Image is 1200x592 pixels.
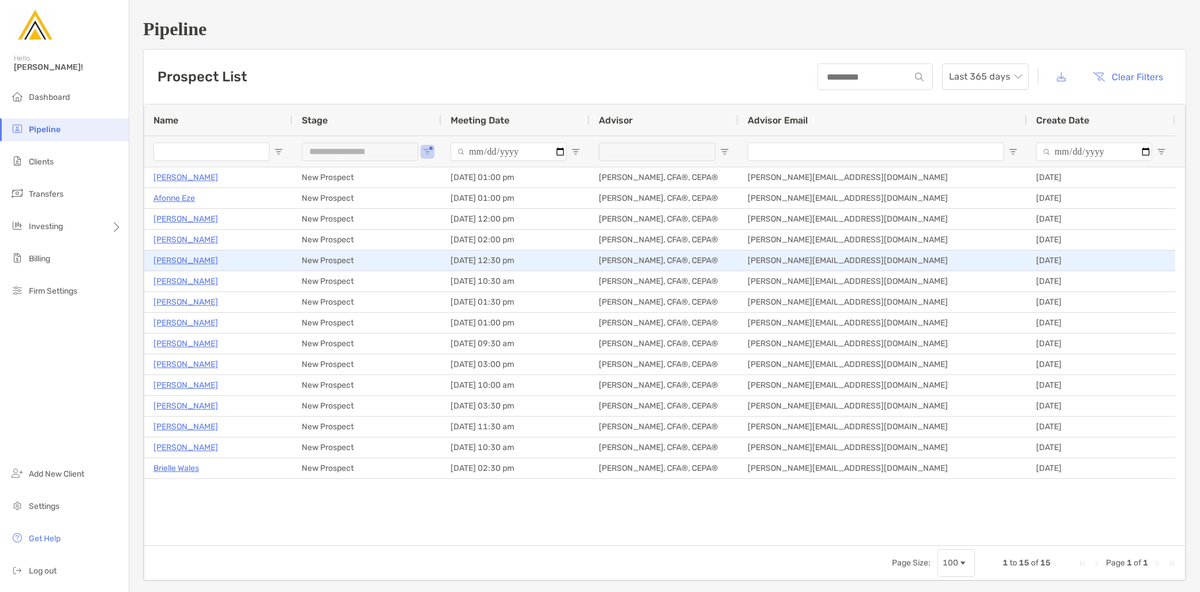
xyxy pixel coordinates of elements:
div: [PERSON_NAME], CFA®, CEPA® [590,417,738,437]
img: billing icon [10,251,24,265]
span: Create Date [1036,115,1089,126]
div: [DATE] 01:00 pm [441,188,590,208]
button: Clear Filters [1084,64,1172,89]
div: [PERSON_NAME], CFA®, CEPA® [590,271,738,291]
div: [PERSON_NAME], CFA®, CEPA® [590,437,738,458]
span: Pipeline [29,125,61,134]
span: Settings [29,501,59,511]
div: [PERSON_NAME][EMAIL_ADDRESS][DOMAIN_NAME] [738,334,1027,354]
div: [DATE] [1027,250,1175,271]
div: Next Page [1153,559,1162,568]
div: Previous Page [1092,559,1101,568]
img: transfers icon [10,186,24,200]
img: settings icon [10,499,24,512]
div: [PERSON_NAME][EMAIL_ADDRESS][DOMAIN_NAME] [738,458,1027,478]
div: [PERSON_NAME][EMAIL_ADDRESS][DOMAIN_NAME] [738,188,1027,208]
div: [DATE] 01:00 pm [441,167,590,188]
div: [DATE] [1027,188,1175,208]
span: Advisor Email [748,115,808,126]
div: New Prospect [292,250,441,271]
span: of [1134,558,1141,568]
div: [DATE] 10:00 am [441,375,590,395]
div: [PERSON_NAME][EMAIL_ADDRESS][DOMAIN_NAME] [738,271,1027,291]
button: Open Filter Menu [423,147,432,156]
a: [PERSON_NAME] [153,399,218,413]
div: Page Size [937,549,975,577]
span: Billing [29,254,50,264]
div: [DATE] [1027,458,1175,478]
div: [DATE] 12:30 pm [441,250,590,271]
div: [PERSON_NAME][EMAIL_ADDRESS][DOMAIN_NAME] [738,230,1027,250]
a: [PERSON_NAME] [153,336,218,351]
p: [PERSON_NAME] [153,378,218,392]
button: Open Filter Menu [571,147,580,156]
span: Log out [29,566,57,576]
span: to [1010,558,1017,568]
div: 100 [943,558,958,568]
div: [DATE] [1027,437,1175,458]
img: logout icon [10,563,24,577]
div: New Prospect [292,396,441,416]
div: New Prospect [292,230,441,250]
div: [DATE] [1027,230,1175,250]
button: Open Filter Menu [1008,147,1018,156]
input: Name Filter Input [153,143,269,161]
a: [PERSON_NAME] [153,316,218,330]
div: Page Size: [892,558,931,568]
img: add_new_client icon [10,466,24,480]
div: Last Page [1167,559,1176,568]
div: New Prospect [292,188,441,208]
span: Clients [29,157,54,167]
img: pipeline icon [10,122,24,136]
a: [PERSON_NAME] [153,233,218,247]
div: [PERSON_NAME], CFA®, CEPA® [590,354,738,374]
img: Zoe Logo [14,5,55,46]
div: [DATE] [1027,396,1175,416]
div: [PERSON_NAME], CFA®, CEPA® [590,230,738,250]
p: [PERSON_NAME] [153,212,218,226]
div: [PERSON_NAME], CFA®, CEPA® [590,250,738,271]
a: Afonne Eze [153,191,195,205]
span: Firm Settings [29,286,77,296]
span: Transfers [29,189,63,199]
h3: Prospect List [157,69,247,85]
p: [PERSON_NAME] [153,274,218,288]
div: [DATE] 11:30 am [441,417,590,437]
div: [DATE] [1027,375,1175,395]
div: [PERSON_NAME][EMAIL_ADDRESS][DOMAIN_NAME] [738,292,1027,312]
div: [DATE] [1027,354,1175,374]
span: 15 [1040,558,1051,568]
a: [PERSON_NAME] [153,170,218,185]
div: [DATE] [1027,313,1175,333]
div: [PERSON_NAME], CFA®, CEPA® [590,188,738,208]
div: [DATE] 02:00 pm [441,230,590,250]
div: [PERSON_NAME][EMAIL_ADDRESS][DOMAIN_NAME] [738,354,1027,374]
a: [PERSON_NAME] [153,357,218,372]
div: [PERSON_NAME], CFA®, CEPA® [590,458,738,478]
div: New Prospect [292,417,441,437]
input: Advisor Email Filter Input [748,143,1004,161]
div: [DATE] 01:00 pm [441,313,590,333]
a: [PERSON_NAME] [153,419,218,434]
span: [PERSON_NAME]! [14,62,122,72]
input: Create Date Filter Input [1036,143,1152,161]
div: [PERSON_NAME], CFA®, CEPA® [590,334,738,354]
div: [DATE] [1027,271,1175,291]
h1: Pipeline [143,18,1186,40]
div: [DATE] [1027,417,1175,437]
input: Meeting Date Filter Input [451,143,567,161]
span: of [1031,558,1038,568]
img: firm-settings icon [10,283,24,297]
img: clients icon [10,154,24,168]
span: Add New Client [29,469,84,479]
div: [PERSON_NAME], CFA®, CEPA® [590,375,738,395]
span: 1 [1127,558,1132,568]
div: [PERSON_NAME][EMAIL_ADDRESS][DOMAIN_NAME] [738,209,1027,229]
div: [DATE] 10:30 am [441,271,590,291]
